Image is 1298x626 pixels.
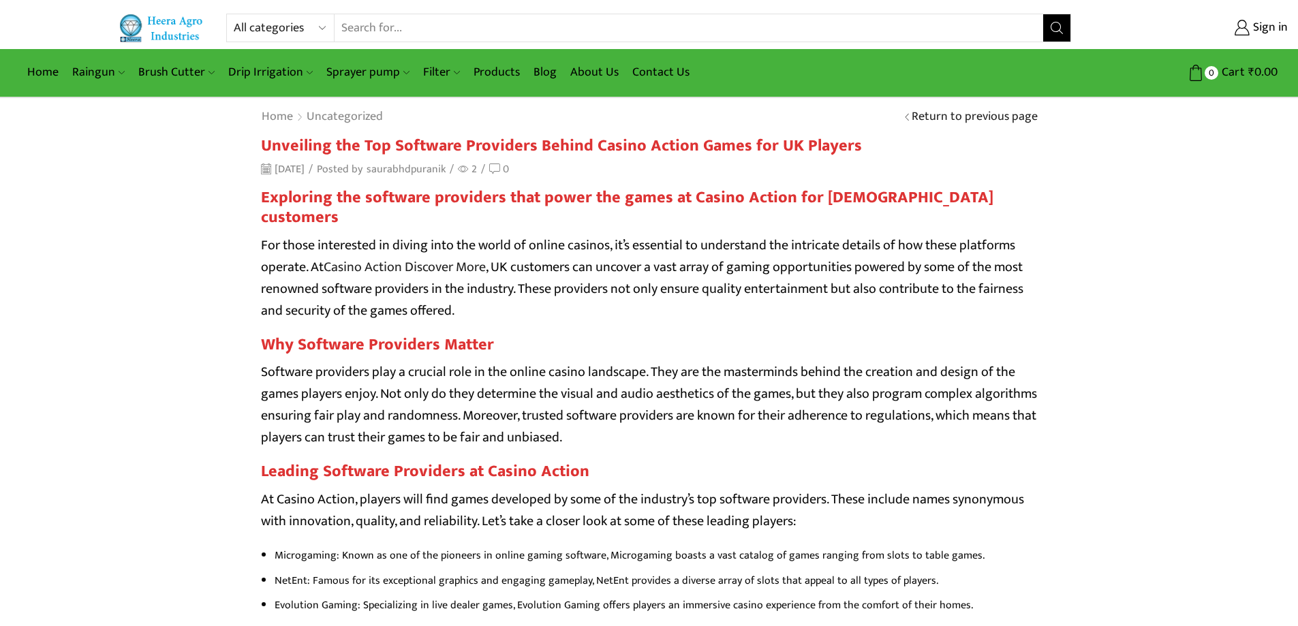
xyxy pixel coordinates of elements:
a: Uncategorized [306,108,384,126]
a: Sign in [1092,16,1288,40]
span: / [450,161,454,177]
a: Sprayer pump [326,57,426,89]
a: Drip Irrigation [226,57,326,89]
li: Evolution Gaming: Specializing in live dealer games, Evolution Gaming offers players an immersive... [275,595,1038,615]
a: Products [478,57,540,89]
bdi: 0.00 [1246,63,1278,84]
span: 0 [1201,65,1215,80]
li: NetEnt: Famous for its exceptional graphics and engaging gameplay, NetEnt provides a diverse arra... [275,571,1038,591]
h2: Exploring the software providers that power the games at Casino Action for [DEMOGRAPHIC_DATA] cus... [261,188,1038,228]
span: Cart [1215,64,1242,82]
a: About Us [576,57,639,89]
a: Blog [540,57,576,89]
time: [DATE] [261,161,305,177]
span: / [481,161,485,177]
a: Casino Action Discover More [324,255,486,279]
p: Software providers play a crucial role in the online casino landscape. They are the masterminds b... [261,361,1038,448]
h2: Why Software Providers Matter [261,335,1038,355]
a: Filter [427,57,478,89]
p: At Casino Action, players will find games developed by some of the industry’s top software provid... [261,488,1038,532]
a: saurabhdpuranik [367,161,446,177]
li: Microgaming: Known as one of the pioneers in online gaming software, Microgaming boasts a vast ca... [275,546,1038,565]
a: Home [20,57,67,89]
span: Sign in [1250,19,1288,37]
a: Return to previous page [912,108,1038,126]
button: Search button [1043,14,1070,42]
span: 2 [458,161,477,177]
span: ₹ [1246,63,1252,84]
a: Brush Cutter [134,57,226,89]
a: Contact Us [639,57,711,89]
input: Search for... [335,14,1044,42]
span: 0 [503,160,509,178]
span: / [309,161,313,177]
a: Home [261,108,294,126]
h2: Unveiling the Top Software Providers Behind Casino Action Games for UK Players [261,136,1038,156]
a: 0 [489,161,509,177]
h3: Leading Software Providers at Casino Action [261,462,1038,482]
div: Posted by [261,161,509,177]
p: For those interested in diving into the world of online casinos, it’s essential to understand the... [261,234,1038,322]
a: 0 Cart ₹0.00 [1085,61,1278,86]
a: Raingun [67,57,134,89]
